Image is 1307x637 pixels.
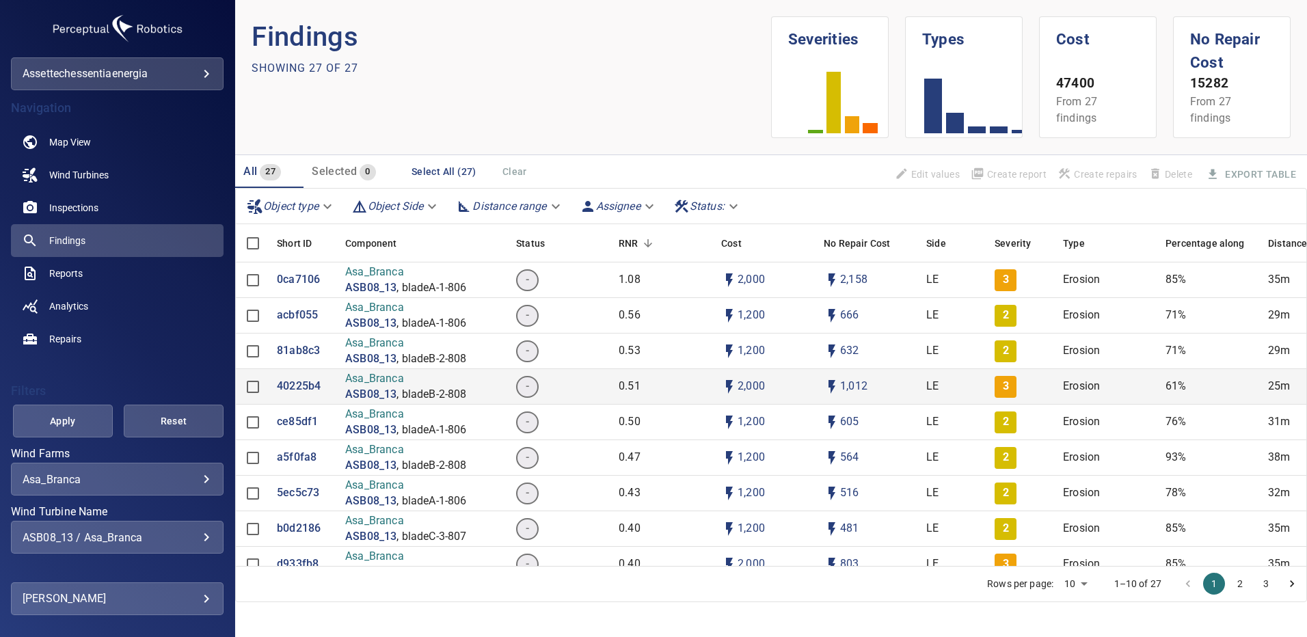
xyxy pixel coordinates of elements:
div: Wind Turbine Name [11,521,224,554]
div: ASB08_13 / Asa_Branca [23,531,212,544]
p: 516 [840,485,859,501]
p: 803 [840,556,859,572]
span: Apply the latest inspection filter to create repairs [1052,163,1143,186]
button: Select All (27) [406,159,482,185]
p: 2 [1003,521,1009,537]
div: Cost [714,224,817,262]
em: Status : [690,200,725,213]
p: Asa_Branca [345,442,466,458]
p: 2 [1003,414,1009,430]
p: 35m [1268,272,1290,288]
a: b0d2186 [277,521,321,537]
span: Inspections [49,201,98,215]
span: - [517,556,537,572]
p: ASB08_13 [345,316,396,331]
img: assettechessentiaenergia-logo [49,11,186,46]
p: 29m [1268,308,1290,323]
svg: Auto impact [824,556,840,573]
button: Reset [124,405,224,437]
span: Selected [312,165,357,178]
a: 81ab8c3 [277,343,320,359]
svg: Auto cost [721,521,738,537]
a: ASB08_13 [345,351,396,367]
svg: Auto cost [721,414,738,431]
p: , bladeA-1-806 [396,565,466,580]
div: The base labour and equipment costs to repair the finding. Does not include the loss of productio... [721,224,742,262]
p: 666 [840,308,859,323]
p: Findings [252,16,771,57]
p: 78% [1165,485,1186,501]
p: ce85df1 [277,414,318,430]
p: 29m [1268,343,1290,359]
p: Asa_Branca [345,549,466,565]
a: ASB08_13 [345,565,396,580]
h1: No Repair Cost [1190,17,1274,74]
a: a5f0fa8 [277,450,316,465]
p: LE [926,414,939,430]
span: 27 [260,164,281,180]
svg: Auto cost [721,485,738,502]
p: Asa_Branca [345,513,466,529]
p: 38m [1268,450,1290,465]
p: , bladeA-1-806 [396,422,466,438]
p: LE [926,450,939,465]
button: Go to next page [1281,573,1303,595]
div: Assignee [574,194,662,218]
nav: pagination navigation [1175,573,1305,595]
svg: Auto cost [721,308,738,324]
div: Type [1063,224,1085,262]
p: 35m [1268,556,1290,572]
a: ASB08_13 [345,280,396,296]
p: 2,000 [738,272,765,288]
div: Wind Farms [11,463,224,496]
p: 1,200 [738,308,765,323]
p: 1.08 [619,272,641,288]
div: Status: [668,194,746,218]
p: 3 [1003,379,1009,394]
p: Erosion [1063,414,1100,430]
p: 0.40 [619,521,641,537]
p: 481 [840,521,859,537]
p: 0.53 [619,343,641,359]
span: Repairs [49,332,81,346]
p: LE [926,308,939,323]
label: Wind Farms [11,448,224,459]
a: ASB08_13 [345,529,396,545]
a: 0ca7106 [277,272,320,288]
svg: Auto cost [721,379,738,395]
div: Severity [988,224,1056,262]
span: - [517,450,537,465]
h4: Filters [11,384,224,398]
span: Reset [141,413,206,430]
span: 0 [360,164,375,180]
label: Wind Turbine Name [11,506,224,517]
p: Asa_Branca [345,478,466,493]
button: Apply [13,405,113,437]
em: Assignee [596,200,641,213]
p: 0.47 [619,450,641,465]
p: 61% [1165,379,1186,394]
p: , bladeA-1-806 [396,316,466,331]
p: 605 [840,414,859,430]
p: 1,200 [738,521,765,537]
a: ASB08_13 [345,422,396,438]
p: 3 [1003,556,1009,572]
p: Rows per page: [987,577,1053,591]
svg: Auto cost [721,343,738,360]
div: Side [926,224,946,262]
p: , bladeA-1-806 [396,280,466,296]
svg: Auto impact [824,343,840,360]
p: 1,200 [738,485,765,501]
a: findings active [11,224,224,257]
p: Erosion [1063,521,1100,537]
p: 0.51 [619,379,641,394]
p: 31m [1268,414,1290,430]
div: Status [509,224,612,262]
div: Side [919,224,988,262]
p: 1,200 [738,414,765,430]
p: Erosion [1063,272,1100,288]
svg: Auto cost [721,450,738,466]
